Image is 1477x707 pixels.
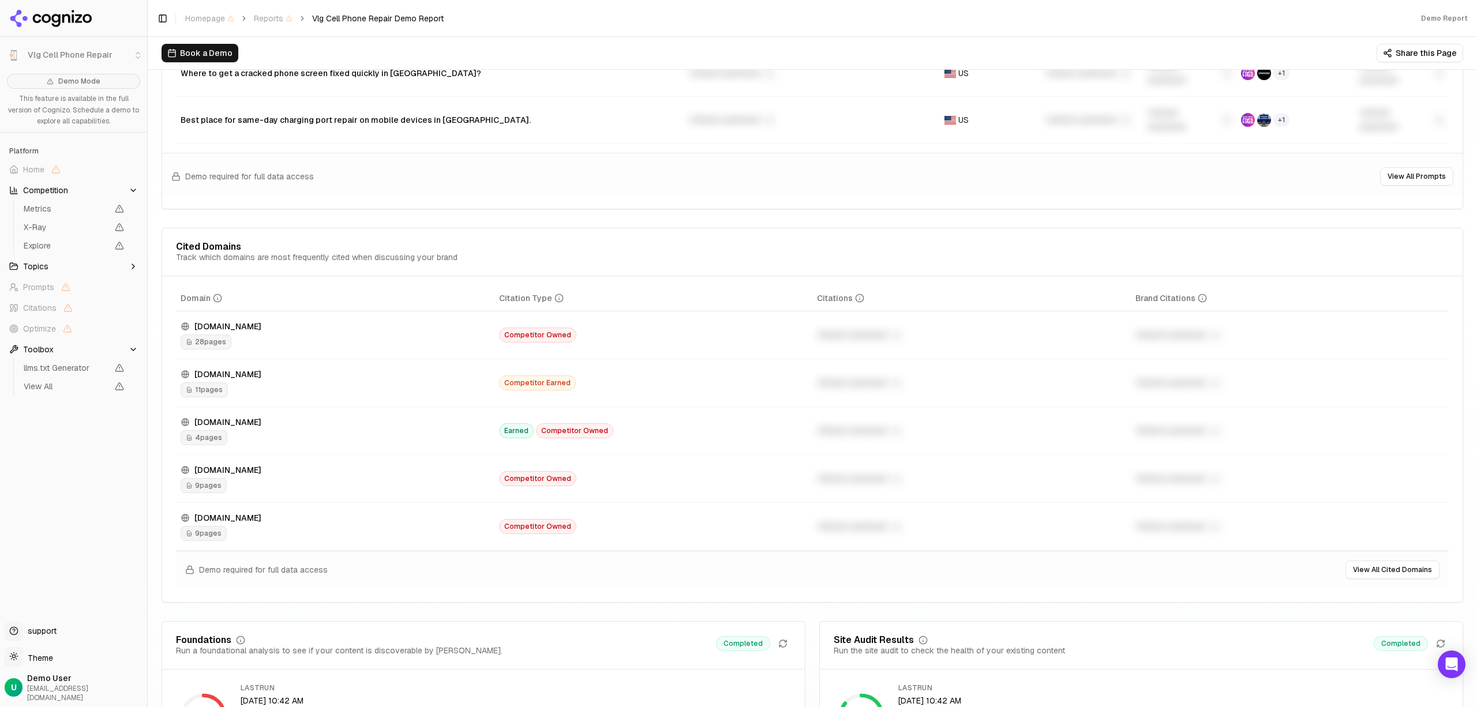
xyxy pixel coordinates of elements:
div: Unlock premium [817,376,1126,390]
span: Optimize [23,323,56,334]
div: Platform [5,142,143,160]
span: Metrics [24,203,108,215]
div: Unlock premium [689,113,935,127]
span: Reports [254,13,293,24]
span: Vlg Cell Phone Repair Demo Report [312,13,444,24]
span: Theme [23,653,53,663]
div: Unlock premium [817,328,1126,342]
span: View All [24,381,108,392]
button: Book a Demo [162,44,238,62]
div: Run the site audit to check the health of your existing content [834,645,1065,656]
span: support [23,625,57,637]
div: Data table [176,285,1449,551]
div: Where to get a cracked phone screen fixed quickly in [GEOGRAPHIC_DATA]? [181,67,680,79]
div: Citations [817,292,864,304]
span: 9 pages [181,478,227,493]
th: domain [176,285,494,311]
span: llms.txt Generator [24,362,108,374]
div: Citation Type [499,292,564,304]
div: Unlock premium [1135,328,1445,342]
img: US flag [944,69,956,78]
span: Competition [23,185,68,196]
div: Unlock premium [1135,520,1445,533]
span: Explore [24,240,108,251]
div: Unlock premium [1135,424,1445,438]
div: Domain [181,292,222,304]
img: samsung [1257,66,1271,80]
div: Unlock premium [1360,59,1444,87]
span: Competitor Earned [499,375,576,390]
img: cell phone repair tx [1257,113,1271,127]
span: Toolbox [23,344,54,355]
span: Topics [23,261,48,272]
span: Demo User [27,672,143,684]
span: Demo required for full data access [185,171,314,182]
span: U [11,682,17,693]
span: Completed [1374,636,1428,651]
span: Competitor Owned [536,423,613,438]
div: [DOMAIN_NAME] [181,416,490,428]
span: Demo required for full data access [199,564,328,576]
span: US [958,67,969,79]
nav: breadcrumb [185,13,444,24]
th: brandCitationCount [1131,285,1449,311]
span: Completed [716,636,770,651]
span: Homepage [185,13,234,24]
span: 28 pages [181,334,231,349]
span: 9 pages [181,526,227,541]
span: US [958,114,969,126]
div: [DOMAIN_NAME] [181,368,490,380]
span: 11 pages [181,382,228,397]
button: Competition [5,181,143,200]
th: citationTypes [494,285,813,311]
div: Unlock premium [1360,106,1444,134]
img: ubreakifix [1241,66,1255,80]
div: Unlock premium [817,520,1126,533]
button: Topics [5,257,143,276]
div: [DATE] 10:42 AM [898,695,1444,706]
div: lastRun [241,683,786,693]
div: Site Audit Results [834,635,914,645]
div: [DOMAIN_NAME] [181,464,490,476]
span: 4 pages [181,430,227,445]
div: [DOMAIN_NAME] [181,321,490,332]
span: Earned [499,423,534,438]
div: Unlock premium [1148,59,1232,87]
button: View All Prompts [1380,167,1453,186]
div: Unlock premium [1135,376,1445,390]
button: Share this Page [1377,44,1463,62]
div: Best place for same-day charging port repair on mobile devices in [GEOGRAPHIC_DATA]. [181,114,680,126]
div: Brand Citations [1135,292,1207,304]
th: totalCitationCount [812,285,1131,311]
div: Cited Domains [176,242,241,251]
div: Demo Report [1421,14,1468,23]
span: + 1 [1273,66,1289,80]
span: + 1 [1273,113,1289,127]
button: Toolbox [5,340,143,359]
button: View All Cited Domains [1345,561,1439,579]
div: Unlock premium [1046,113,1138,127]
div: Foundations [176,635,231,645]
span: Prompts [23,281,54,293]
span: [EMAIL_ADDRESS][DOMAIN_NAME] [27,684,143,702]
span: Home [23,164,44,175]
span: Citations [23,302,57,314]
div: lastRun [898,683,1444,693]
div: Run a foundational analysis to see if your content is discoverable by [PERSON_NAME]. [176,645,503,656]
div: Unlock premium [1135,472,1445,486]
p: This feature is available in the full version of Cognizo. Schedule a demo to explore all capabili... [7,93,140,127]
div: Unlock premium [689,66,935,80]
img: US flag [944,116,956,125]
div: Open Intercom Messenger [1438,650,1465,678]
span: X-Ray [24,221,108,233]
span: Competitor Owned [499,519,576,534]
div: Track which domains are most frequently cited when discussing your brand [176,251,458,263]
span: Competitor Owned [499,471,576,486]
div: [DOMAIN_NAME] [181,512,490,524]
div: Unlock premium [1046,66,1138,80]
span: Competitor Owned [499,328,576,343]
div: Unlock premium [817,472,1126,486]
div: Unlock premium [817,424,1126,438]
div: Unlock premium [1148,106,1232,134]
img: ubreakifix [1241,113,1255,127]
